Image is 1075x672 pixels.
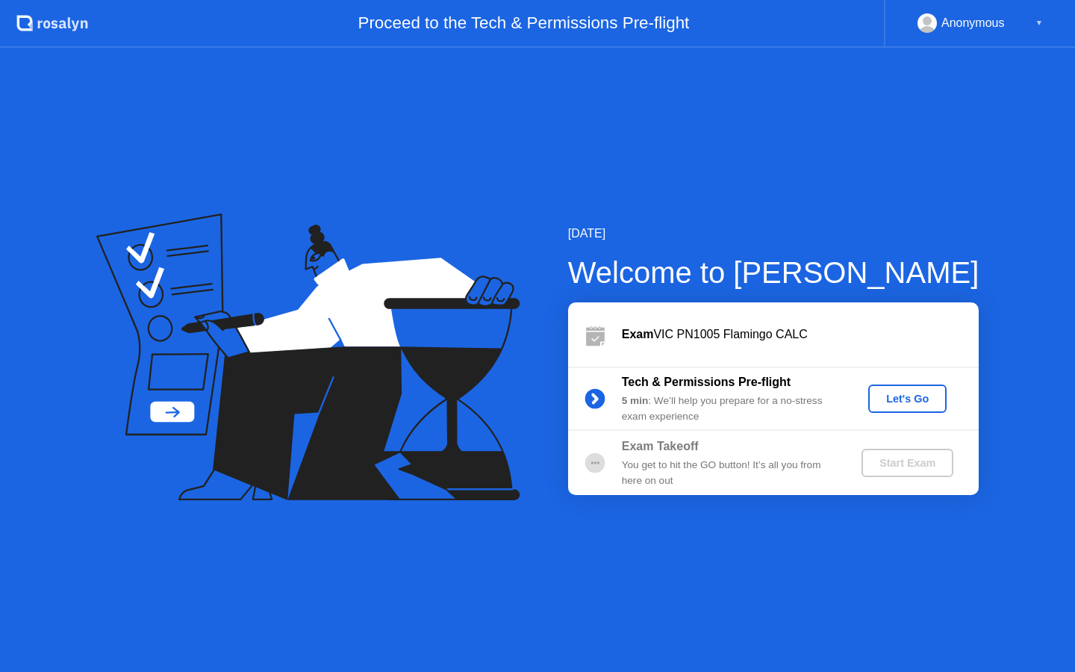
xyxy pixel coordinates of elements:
div: VIC PN1005 Flamingo CALC [622,326,979,343]
div: Start Exam [867,457,947,469]
button: Start Exam [861,449,953,477]
div: Let's Go [874,393,941,405]
div: Anonymous [941,13,1005,33]
div: You get to hit the GO button! It’s all you from here on out [622,458,837,488]
button: Let's Go [868,385,947,413]
b: Exam Takeoff [622,440,699,452]
b: Exam [622,328,654,340]
div: [DATE] [568,225,979,243]
div: Welcome to [PERSON_NAME] [568,250,979,295]
div: : We’ll help you prepare for a no-stress exam experience [622,393,837,424]
div: ▼ [1035,13,1043,33]
b: Tech & Permissions Pre-flight [622,376,791,388]
b: 5 min [622,395,649,406]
